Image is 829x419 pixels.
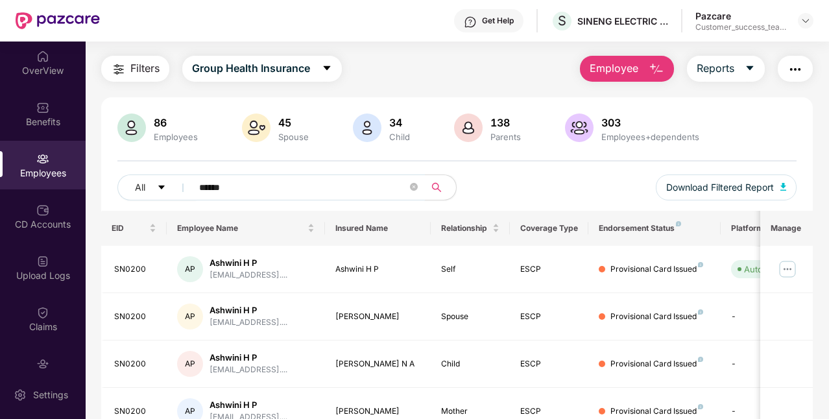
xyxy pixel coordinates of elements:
[36,255,49,268] img: svg+xml;base64,PHN2ZyBpZD0iVXBsb2FkX0xvZ3MiIGRhdGEtbmFtZT0iVXBsb2FkIExvZ3MiIHhtbG5zPSJodHRwOi8vd3...
[177,351,203,377] div: AP
[335,358,420,370] div: [PERSON_NAME] N A
[387,132,413,142] div: Child
[482,16,514,26] div: Get Help
[780,183,787,191] img: svg+xml;base64,PHN2ZyB4bWxucz0iaHR0cDovL3d3dy53My5vcmcvMjAwMC9zdmciIHhtbG5zOnhsaW5rPSJodHRwOi8vd3...
[276,132,311,142] div: Spouse
[325,211,431,246] th: Insured Name
[36,357,49,370] img: svg+xml;base64,PHN2ZyBpZD0iRW5kb3JzZW1lbnRzIiB4bWxucz0iaHR0cDovL3d3dy53My5vcmcvMjAwMC9zdmciIHdpZH...
[210,399,287,411] div: Ashwini H P
[114,358,157,370] div: SN0200
[424,174,457,200] button: search
[29,389,72,401] div: Settings
[114,405,157,418] div: SN0200
[151,116,200,129] div: 86
[210,257,287,269] div: Ashwini H P
[111,62,126,77] img: svg+xml;base64,PHN2ZyB4bWxucz0iaHR0cDovL3d3dy53My5vcmcvMjAwMC9zdmciIHdpZHRoPSIyNCIgaGVpZ2h0PSIyNC...
[610,263,703,276] div: Provisional Card Issued
[135,180,145,195] span: All
[14,389,27,401] img: svg+xml;base64,PHN2ZyBpZD0iU2V0dGluZy0yMHgyMCIgeG1sbnM9Imh0dHA6Ly93d3cudzMub3JnLzIwMDAvc3ZnIiB3aW...
[182,56,342,82] button: Group Health Insurancecaret-down
[130,60,160,77] span: Filters
[464,16,477,29] img: svg+xml;base64,PHN2ZyBpZD0iSGVscC0zMngzMiIgeG1sbnM9Imh0dHA6Ly93d3cudzMub3JnLzIwMDAvc3ZnIiB3aWR0aD...
[520,405,579,418] div: ESCP
[656,174,797,200] button: Download Filtered Report
[599,116,702,129] div: 303
[431,211,510,246] th: Relationship
[698,309,703,315] img: svg+xml;base64,PHN2ZyB4bWxucz0iaHR0cDovL3d3dy53My5vcmcvMjAwMC9zdmciIHdpZHRoPSI4IiBoZWlnaHQ9IjgiIH...
[695,10,786,22] div: Pazcare
[242,114,270,142] img: svg+xml;base64,PHN2ZyB4bWxucz0iaHR0cDovL3d3dy53My5vcmcvMjAwMC9zdmciIHhtbG5zOnhsaW5rPSJodHRwOi8vd3...
[520,311,579,323] div: ESCP
[114,263,157,276] div: SN0200
[36,306,49,319] img: svg+xml;base64,PHN2ZyBpZD0iQ2xhaW0iIHhtbG5zPSJodHRwOi8vd3d3LnczLm9yZy8yMDAwL3N2ZyIgd2lkdGg9IjIwIi...
[787,62,803,77] img: svg+xml;base64,PHN2ZyB4bWxucz0iaHR0cDovL3d3dy53My5vcmcvMjAwMC9zdmciIHdpZHRoPSIyNCIgaGVpZ2h0PSIyNC...
[36,204,49,217] img: svg+xml;base64,PHN2ZyBpZD0iQ0RfQWNjb3VudHMiIGRhdGEtbmFtZT0iQ0QgQWNjb3VudHMiIHhtbG5zPSJodHRwOi8vd3...
[410,183,418,191] span: close-circle
[721,293,813,341] td: -
[649,62,664,77] img: svg+xml;base64,PHN2ZyB4bWxucz0iaHR0cDovL3d3dy53My5vcmcvMjAwMC9zdmciIHhtbG5zOnhsaW5rPSJodHRwOi8vd3...
[666,180,774,195] span: Download Filtered Report
[520,358,579,370] div: ESCP
[558,13,566,29] span: S
[210,352,287,364] div: Ashwini H P
[36,152,49,165] img: svg+xml;base64,PHN2ZyBpZD0iRW1wbG95ZWVzIiB4bWxucz0iaHR0cDovL3d3dy53My5vcmcvMjAwMC9zdmciIHdpZHRoPS...
[441,311,499,323] div: Spouse
[488,132,523,142] div: Parents
[599,223,710,233] div: Endorsement Status
[676,221,681,226] img: svg+xml;base64,PHN2ZyB4bWxucz0iaHR0cDovL3d3dy53My5vcmcvMjAwMC9zdmciIHdpZHRoPSI4IiBoZWlnaHQ9IjgiIH...
[577,15,668,27] div: SINENG ELECTRIC ([GEOGRAPHIC_DATA]) PRIVATE LIMITED
[590,60,638,77] span: Employee
[610,405,703,418] div: Provisional Card Issued
[117,114,146,142] img: svg+xml;base64,PHN2ZyB4bWxucz0iaHR0cDovL3d3dy53My5vcmcvMjAwMC9zdmciIHhtbG5zOnhsaW5rPSJodHRwOi8vd3...
[167,211,325,246] th: Employee Name
[731,223,802,233] div: Platform Status
[520,263,579,276] div: ESCP
[800,16,811,26] img: svg+xml;base64,PHN2ZyBpZD0iRHJvcGRvd24tMzJ4MzIiIHhtbG5zPSJodHRwOi8vd3d3LnczLm9yZy8yMDAwL3N2ZyIgd2...
[210,269,287,281] div: [EMAIL_ADDRESS]....
[697,60,734,77] span: Reports
[36,50,49,63] img: svg+xml;base64,PHN2ZyBpZD0iSG9tZSIgeG1sbnM9Imh0dHA6Ly93d3cudzMub3JnLzIwMDAvc3ZnIiB3aWR0aD0iMjAiIG...
[580,56,674,82] button: Employee
[698,404,703,409] img: svg+xml;base64,PHN2ZyB4bWxucz0iaHR0cDovL3d3dy53My5vcmcvMjAwMC9zdmciIHdpZHRoPSI4IiBoZWlnaHQ9IjgiIH...
[441,405,499,418] div: Mother
[777,259,798,280] img: manageButton
[721,341,813,388] td: -
[441,223,490,233] span: Relationship
[488,116,523,129] div: 138
[698,262,703,267] img: svg+xml;base64,PHN2ZyB4bWxucz0iaHR0cDovL3d3dy53My5vcmcvMjAwMC9zdmciIHdpZHRoPSI4IiBoZWlnaHQ9IjgiIH...
[424,182,450,193] span: search
[117,174,197,200] button: Allcaret-down
[599,132,702,142] div: Employees+dependents
[687,56,765,82] button: Reportscaret-down
[177,304,203,329] div: AP
[276,116,311,129] div: 45
[177,256,203,282] div: AP
[101,211,167,246] th: EID
[410,182,418,194] span: close-circle
[210,317,287,329] div: [EMAIL_ADDRESS]....
[610,358,703,370] div: Provisional Card Issued
[387,116,413,129] div: 34
[192,60,310,77] span: Group Health Insurance
[112,223,147,233] span: EID
[745,63,755,75] span: caret-down
[335,311,420,323] div: [PERSON_NAME]
[744,263,796,276] div: Auto Verified
[157,183,166,193] span: caret-down
[565,114,594,142] img: svg+xml;base64,PHN2ZyB4bWxucz0iaHR0cDovL3d3dy53My5vcmcvMjAwMC9zdmciIHhtbG5zOnhsaW5rPSJodHRwOi8vd3...
[335,263,420,276] div: Ashwini H P
[210,364,287,376] div: [EMAIL_ADDRESS]....
[36,101,49,114] img: svg+xml;base64,PHN2ZyBpZD0iQmVuZWZpdHMiIHhtbG5zPSJodHRwOi8vd3d3LnczLm9yZy8yMDAwL3N2ZyIgd2lkdGg9Ij...
[177,223,305,233] span: Employee Name
[610,311,703,323] div: Provisional Card Issued
[760,211,813,246] th: Manage
[695,22,786,32] div: Customer_success_team_lead
[441,358,499,370] div: Child
[151,132,200,142] div: Employees
[114,311,157,323] div: SN0200
[322,63,332,75] span: caret-down
[16,12,100,29] img: New Pazcare Logo
[698,357,703,362] img: svg+xml;base64,PHN2ZyB4bWxucz0iaHR0cDovL3d3dy53My5vcmcvMjAwMC9zdmciIHdpZHRoPSI4IiBoZWlnaHQ9IjgiIH...
[510,211,589,246] th: Coverage Type
[353,114,381,142] img: svg+xml;base64,PHN2ZyB4bWxucz0iaHR0cDovL3d3dy53My5vcmcvMjAwMC9zdmciIHhtbG5zOnhsaW5rPSJodHRwOi8vd3...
